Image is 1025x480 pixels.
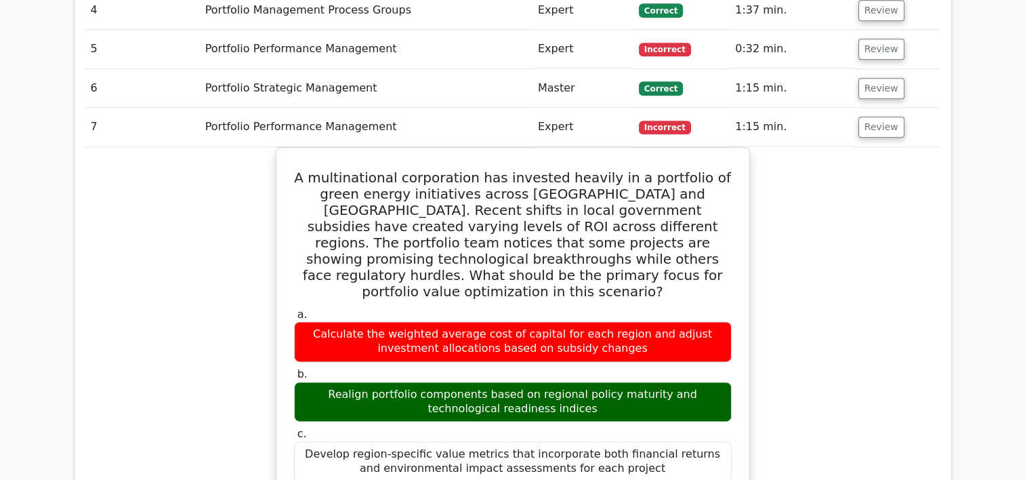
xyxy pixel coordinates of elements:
span: b. [297,367,308,380]
span: Incorrect [639,43,691,56]
td: 5 [85,30,200,68]
span: a. [297,308,308,321]
button: Review [858,117,904,138]
div: Realign portfolio components based on regional policy maturity and technological readiness indices [294,382,732,422]
td: Portfolio Performance Management [200,108,532,146]
td: 1:15 min. [730,108,853,146]
h5: A multinational corporation has invested heavily in a portfolio of green energy initiatives acros... [293,169,733,300]
td: 7 [85,108,200,146]
td: Portfolio Strategic Management [200,69,532,108]
span: Correct [639,3,683,17]
td: Portfolio Performance Management [200,30,532,68]
td: Expert [532,108,633,146]
td: 1:15 min. [730,69,853,108]
span: Incorrect [639,121,691,134]
button: Review [858,78,904,99]
span: Correct [639,81,683,95]
span: c. [297,427,307,440]
td: 6 [85,69,200,108]
td: Expert [532,30,633,68]
button: Review [858,39,904,60]
div: Calculate the weighted average cost of capital for each region and adjust investment allocations ... [294,321,732,362]
td: Master [532,69,633,108]
td: 0:32 min. [730,30,853,68]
